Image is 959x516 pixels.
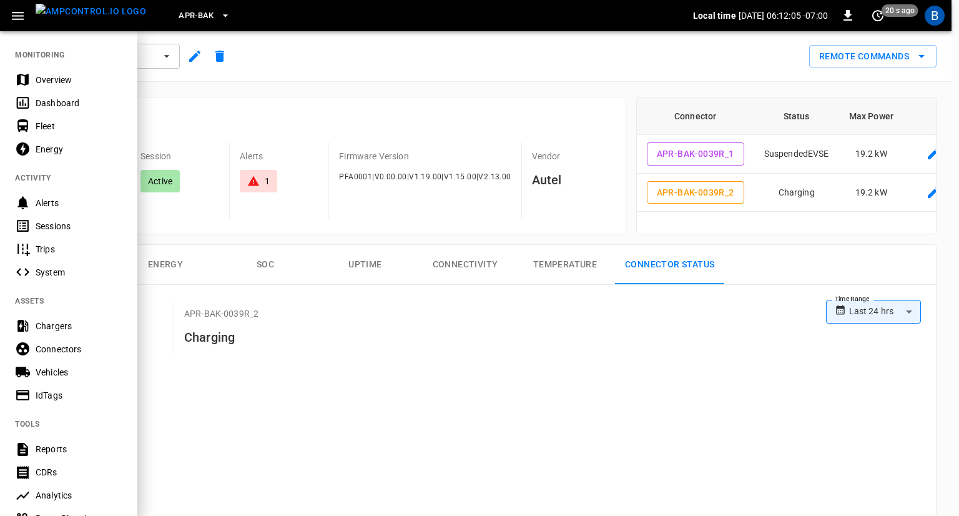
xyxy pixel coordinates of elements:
[739,9,828,22] p: [DATE] 06:12:05 -07:00
[36,366,122,379] div: Vehicles
[925,6,945,26] div: profile-icon
[868,6,888,26] button: set refresh interval
[36,489,122,502] div: Analytics
[882,4,918,17] span: 20 s ago
[36,143,122,156] div: Energy
[36,343,122,355] div: Connectors
[36,197,122,209] div: Alerts
[36,4,146,19] img: ampcontrol.io logo
[36,266,122,279] div: System
[36,243,122,256] div: Trips
[693,9,736,22] p: Local time
[36,466,122,479] div: CDRs
[36,74,122,86] div: Overview
[36,220,122,232] div: Sessions
[36,389,122,402] div: IdTags
[36,443,122,455] div: Reports
[36,97,122,109] div: Dashboard
[36,320,122,332] div: Chargers
[179,9,214,23] span: APR-BAK
[36,120,122,132] div: Fleet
